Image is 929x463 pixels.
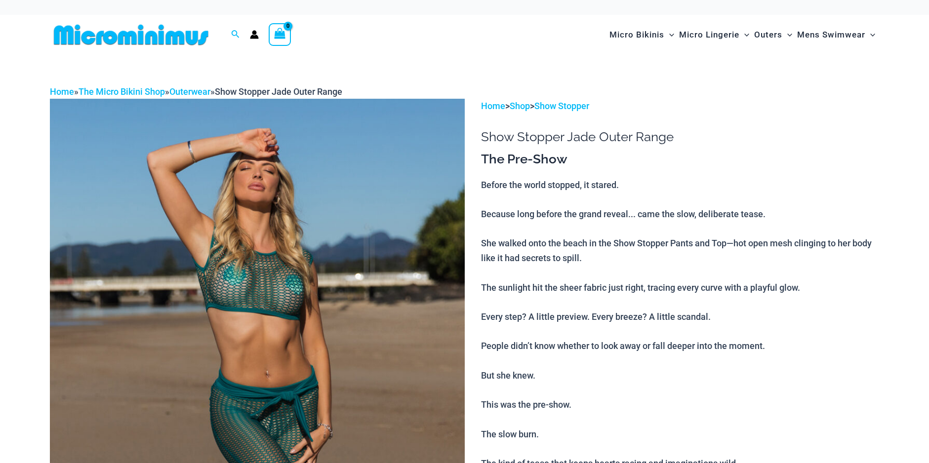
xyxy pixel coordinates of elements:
a: Micro LingerieMenu ToggleMenu Toggle [677,20,752,50]
span: Menu Toggle [739,22,749,47]
h3: The Pre-Show [481,151,879,168]
span: Show Stopper Jade Outer Range [215,86,342,97]
span: Micro Lingerie [679,22,739,47]
span: Outers [754,22,782,47]
a: Account icon link [250,30,259,39]
span: Menu Toggle [664,22,674,47]
a: View Shopping Cart, empty [269,23,291,46]
a: The Micro Bikini Shop [79,86,165,97]
a: Micro BikinisMenu ToggleMenu Toggle [607,20,677,50]
span: Menu Toggle [865,22,875,47]
a: Mens SwimwearMenu ToggleMenu Toggle [795,20,878,50]
p: > > [481,99,879,114]
span: Micro Bikinis [609,22,664,47]
span: Mens Swimwear [797,22,865,47]
a: Search icon link [231,29,240,41]
span: Menu Toggle [782,22,792,47]
a: Show Stopper [534,101,589,111]
a: Outerwear [169,86,210,97]
a: Home [481,101,505,111]
h1: Show Stopper Jade Outer Range [481,129,879,145]
a: Shop [510,101,530,111]
nav: Site Navigation [606,18,880,51]
a: OutersMenu ToggleMenu Toggle [752,20,795,50]
img: MM SHOP LOGO FLAT [50,24,212,46]
span: » » » [50,86,342,97]
a: Home [50,86,74,97]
